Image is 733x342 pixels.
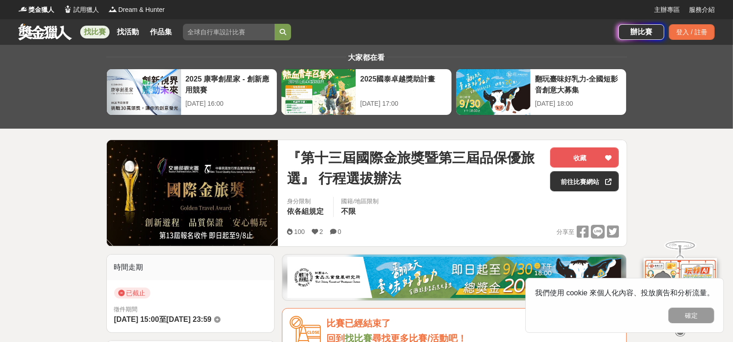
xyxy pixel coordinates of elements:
[114,306,138,313] span: 徵件期間
[28,5,54,15] span: 獎金獵人
[669,24,715,40] div: 登入 / 註冊
[346,54,387,61] span: 大家都在看
[689,5,715,15] a: 服務介紹
[550,147,619,168] button: 收藏
[108,5,165,15] a: LogoDream & Hunter
[166,315,211,323] span: [DATE] 23:59
[287,207,324,215] span: 依各組規定
[654,5,680,15] a: 主辦專區
[113,26,143,38] a: 找活動
[114,288,150,299] span: 已截止
[456,69,627,115] a: 翻玩臺味好乳力-全國短影音創意大募集[DATE] 18:00
[107,255,275,280] div: 時間走期
[18,5,28,14] img: Logo
[186,99,272,109] div: [DATE] 16:00
[106,69,277,115] a: 2025 康寧創星家 - 創新應用競賽[DATE] 16:00
[338,228,342,235] span: 0
[183,24,275,40] input: 全球自行車設計比賽
[550,171,619,191] a: 前往比賽網站
[557,225,574,239] span: 分享至
[108,5,117,14] img: Logo
[341,197,379,206] div: 國籍/地區限制
[114,315,159,323] span: [DATE] 15:00
[63,5,72,14] img: Logo
[360,99,447,109] div: [DATE] 17:00
[80,26,110,38] a: 找比賽
[320,228,323,235] span: 2
[287,147,543,189] span: 『第十三屆國際金旅獎暨第三屆品保優旅選』 行程選拔辦法
[294,228,304,235] span: 100
[618,24,664,40] a: 辦比賽
[63,5,99,15] a: Logo試用獵人
[535,289,714,297] span: 我們使用 cookie 來個人化內容、投放廣告和分析流量。
[159,315,166,323] span: 至
[668,308,714,323] button: 確定
[360,74,447,94] div: 2025國泰卓越獎助計畫
[341,207,356,215] span: 不限
[287,197,326,206] div: 身分限制
[73,5,99,15] span: 試用獵人
[535,99,622,109] div: [DATE] 18:00
[146,26,176,38] a: 作品集
[644,258,717,319] img: d2146d9a-e6f6-4337-9592-8cefde37ba6b.png
[107,140,278,246] img: Cover Image
[326,316,619,331] div: 比賽已經結束了
[18,5,54,15] a: Logo獎金獵人
[535,74,622,94] div: 翻玩臺味好乳力-全國短影音創意大募集
[281,69,452,115] a: 2025國泰卓越獎助計畫[DATE] 17:00
[186,74,272,94] div: 2025 康寧創星家 - 創新應用競賽
[287,257,621,298] img: 1c81a89c-c1b3-4fd6-9c6e-7d29d79abef5.jpg
[118,5,165,15] span: Dream & Hunter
